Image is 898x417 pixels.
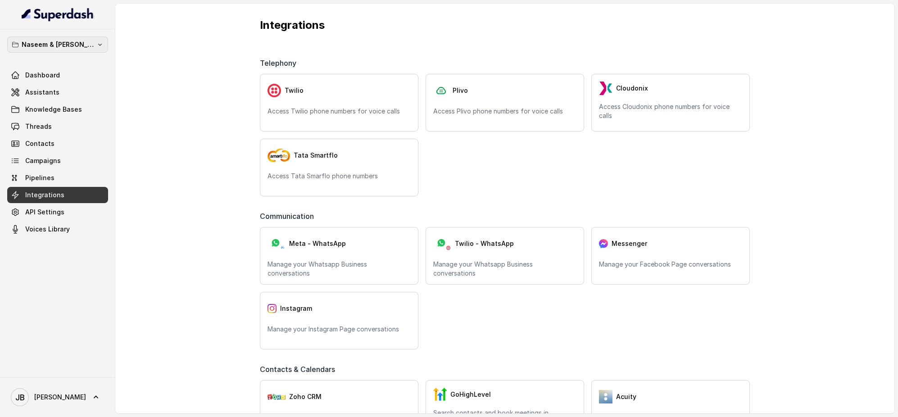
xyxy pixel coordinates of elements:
[285,86,304,95] span: Twilio
[599,260,742,269] p: Manage your Facebook Page conversations
[7,36,108,53] button: Naseem & [PERSON_NAME]
[7,204,108,220] a: API Settings
[7,385,108,410] a: [PERSON_NAME]
[268,260,411,278] p: Manage your Whatsapp Business conversations
[22,7,94,22] img: light.svg
[7,170,108,186] a: Pipelines
[599,102,742,120] p: Access Cloudonix phone numbers for voice calls
[268,107,411,116] p: Access Twilio phone numbers for voice calls
[25,225,70,234] span: Voices Library
[15,393,25,402] text: JB
[7,84,108,100] a: Assistants
[599,82,612,95] img: LzEnlUgADIwsuYwsTIxNLkxQDEyBEgDTDZAMjs1Qgy9jUyMTMxBzEB8uASKBKLgDqFxF08kI1lQAAAABJRU5ErkJggg==
[260,18,750,32] p: Integrations
[7,118,108,135] a: Threads
[25,122,52,131] span: Threads
[612,239,647,248] span: Messenger
[268,149,290,162] img: tata-smart-flo.8a5748c556e2c421f70c.png
[25,105,82,114] span: Knowledge Bases
[455,239,514,248] span: Twilio - WhatsApp
[25,173,54,182] span: Pipelines
[260,58,300,68] span: Telephony
[7,101,108,118] a: Knowledge Bases
[450,390,491,399] span: GoHighLevel
[7,136,108,152] a: Contacts
[599,390,612,403] img: 5vvjV8cQY1AVHSZc2N7qU9QabzYIM+zpgiA0bbq9KFoni1IQNE8dHPp0leJjYW31UJeOyZnSBUO77gdMaNhFCgpjLZzFnVhVC...
[260,364,339,375] span: Contacts & Calendars
[453,86,468,95] span: Plivo
[268,394,286,400] img: zohoCRM.b78897e9cd59d39d120b21c64f7c2b3a.svg
[7,153,108,169] a: Campaigns
[7,187,108,203] a: Integrations
[294,151,338,160] span: Tata Smartflo
[25,156,61,165] span: Campaigns
[616,84,648,93] span: Cloudonix
[22,39,94,50] p: Naseem & [PERSON_NAME]
[25,139,54,148] span: Contacts
[268,172,411,181] p: Access Tata Smarflo phone numbers
[289,392,322,401] span: Zoho CRM
[289,239,346,248] span: Meta - WhatsApp
[616,392,636,401] span: Acuity
[34,393,86,402] span: [PERSON_NAME]
[433,107,576,116] p: Access Plivo phone numbers for voice calls
[25,88,59,97] span: Assistants
[7,67,108,83] a: Dashboard
[268,325,411,334] p: Manage your Instagram Page conversations
[433,388,447,401] img: GHL.59f7fa3143240424d279.png
[260,211,317,222] span: Communication
[433,84,449,98] img: plivo.d3d850b57a745af99832d897a96997ac.svg
[25,190,64,199] span: Integrations
[25,208,64,217] span: API Settings
[25,71,60,80] span: Dashboard
[268,304,277,313] img: instagram.04eb0078a085f83fc525.png
[7,221,108,237] a: Voices Library
[268,84,281,97] img: twilio.7c09a4f4c219fa09ad352260b0a8157b.svg
[599,239,608,248] img: messenger.2e14a0163066c29f9ca216c7989aa592.svg
[433,260,576,278] p: Manage your Whatsapp Business conversations
[280,304,312,313] span: Instagram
